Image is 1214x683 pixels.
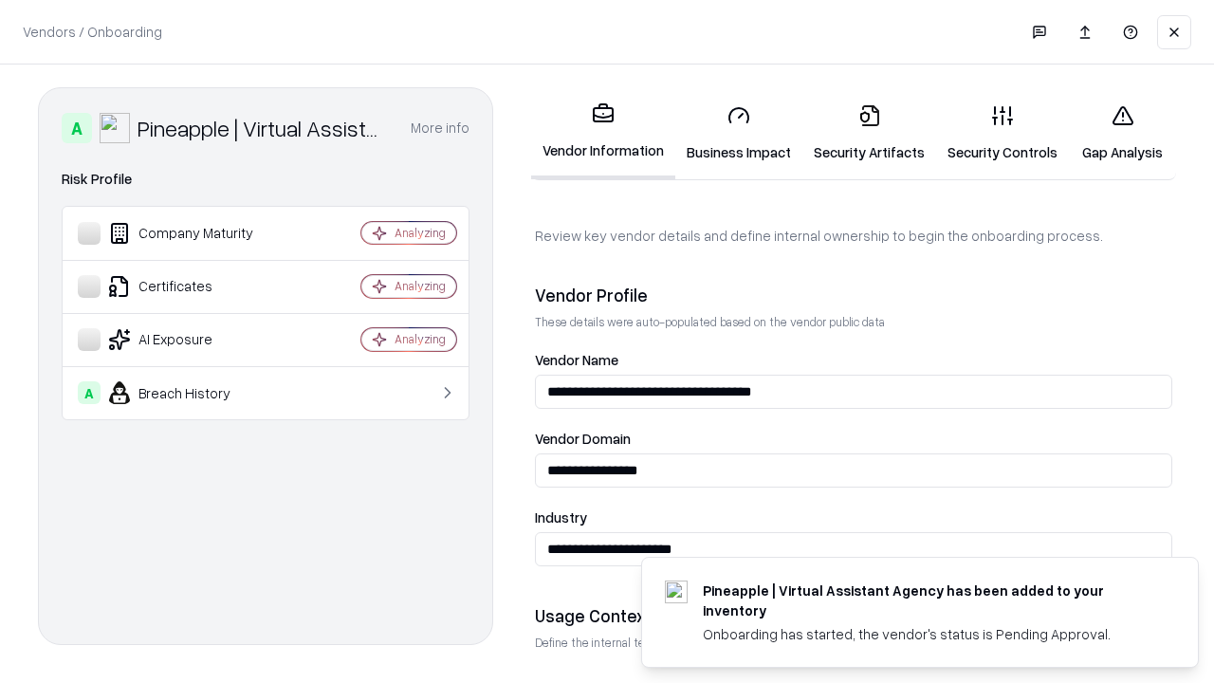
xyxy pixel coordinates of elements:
a: Security Artifacts [802,89,936,177]
div: A [62,113,92,143]
button: More info [411,111,469,145]
a: Business Impact [675,89,802,177]
div: Vendor Profile [535,284,1172,306]
div: Breach History [78,381,304,404]
a: Vendor Information [531,87,675,179]
label: Vendor Name [535,353,1172,367]
div: Risk Profile [62,168,469,191]
div: Company Maturity [78,222,304,245]
div: AI Exposure [78,328,304,351]
div: Pineapple | Virtual Assistant Agency [138,113,388,143]
img: Pineapple | Virtual Assistant Agency [100,113,130,143]
div: A [78,381,101,404]
p: These details were auto-populated based on the vendor public data [535,314,1172,330]
div: Analyzing [395,331,446,347]
p: Review key vendor details and define internal ownership to begin the onboarding process. [535,226,1172,246]
div: Pineapple | Virtual Assistant Agency has been added to your inventory [703,581,1152,620]
div: Onboarding has started, the vendor's status is Pending Approval. [703,624,1152,644]
div: Analyzing [395,278,446,294]
div: Usage Context [535,604,1172,627]
label: Vendor Domain [535,432,1172,446]
a: Gap Analysis [1069,89,1176,177]
label: Industry [535,510,1172,525]
div: Analyzing [395,225,446,241]
p: Define the internal team and reason for using this vendor. This helps assess business relevance a... [535,635,1172,651]
p: Vendors / Onboarding [23,22,162,42]
div: Certificates [78,275,304,298]
a: Security Controls [936,89,1069,177]
img: trypineapple.com [665,581,688,603]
